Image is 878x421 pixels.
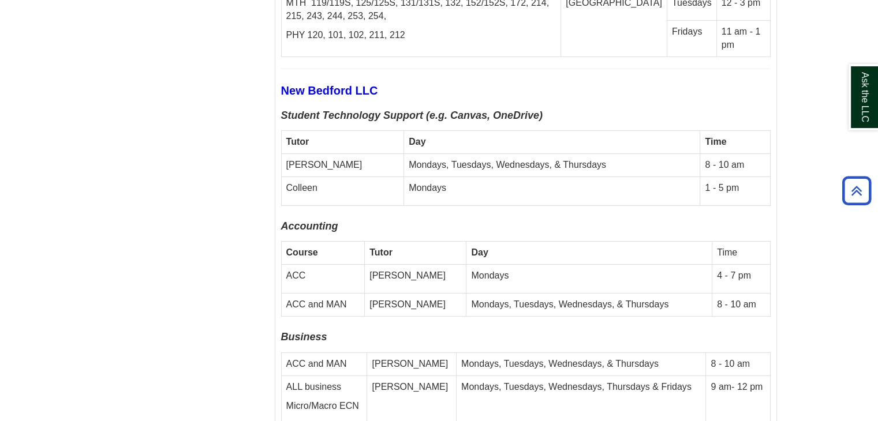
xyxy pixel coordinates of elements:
td: [PERSON_NAME] [281,154,404,177]
b: Day [409,137,425,146]
td: [PERSON_NAME] [365,265,466,294]
td: 1 - 5 pm [700,176,770,205]
b: Time [705,137,726,146]
td: ACC and MAN [281,294,365,317]
p: Mondays [471,269,707,283]
td: Mondays [404,176,700,205]
td: [PERSON_NAME] [365,294,466,317]
td: 8 - 10 am [712,294,770,317]
a: Back to Top [838,183,875,198]
strong: Tutor [369,247,393,257]
td: [PERSON_NAME] [367,353,457,376]
td: Fridays [667,21,716,57]
p: Colleen [286,182,399,195]
p: Micro/Macro ECN [286,400,363,413]
b: Business [281,331,327,343]
p: ACC [286,269,360,283]
strong: Day [471,247,488,257]
td: 4 - 7 pm [712,265,770,294]
b: New Bedford LLC [281,84,378,97]
td: Time [712,242,770,265]
td: Mondays, Tuesdays, Wednesdays, & Thursdays [466,294,712,317]
td: 11 am - 1 pm [716,21,770,57]
td: Mondays, Tuesdays, Wednesdays, & Thursdays [457,353,706,376]
p: PHY 120, 101, 102, 211, 212 [286,29,556,42]
b: Accounting [281,220,338,232]
p: ALL business [286,381,363,394]
td: Mondays, Tuesdays, Wednesdays, & Thursdays [404,154,700,177]
td: ACC and MAN [281,353,367,376]
strong: Course [286,247,318,257]
td: 8 - 10 am [700,154,770,177]
b: Tutor [286,137,309,146]
b: Student Technology Support (e.g. Canvas, OneDrive) [281,110,543,121]
td: 8 - 10 am [706,353,770,376]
